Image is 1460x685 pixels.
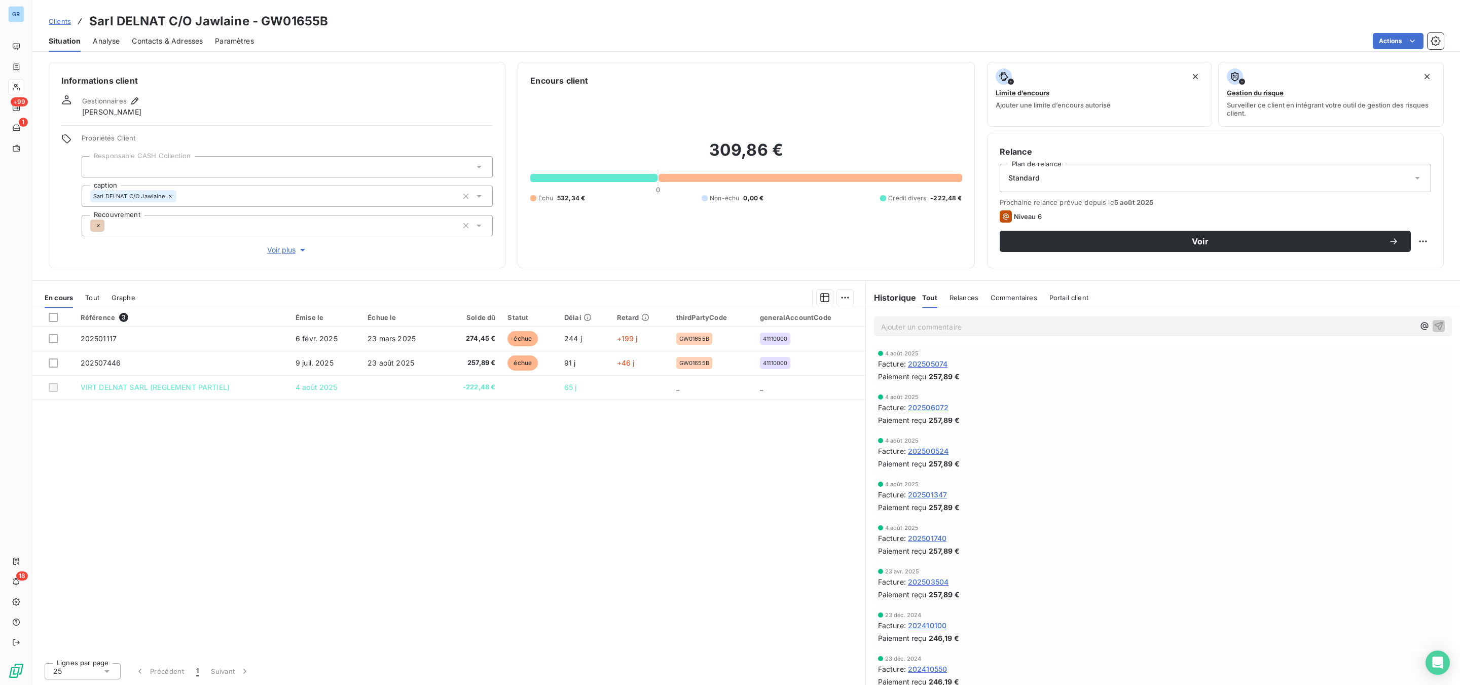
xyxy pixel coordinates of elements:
[1008,173,1040,183] span: Standard
[205,661,256,682] button: Suivant
[564,358,576,367] span: 91 j
[448,313,496,321] div: Solde dû
[82,97,127,105] span: Gestionnaires
[8,6,24,22] div: GR
[112,294,135,302] span: Graphe
[49,16,71,26] a: Clients
[49,36,81,46] span: Situation
[8,663,24,679] img: Logo LeanPay
[1227,89,1284,97] span: Gestion du risque
[176,192,185,201] input: Ajouter une valeur
[908,489,947,500] span: 202501347
[878,371,927,382] span: Paiement reçu
[448,358,496,368] span: 257,89 €
[885,525,919,531] span: 4 août 2025
[448,334,496,344] span: 274,45 €
[878,458,927,469] span: Paiement reçu
[996,101,1111,109] span: Ajouter une limite d’encours autorisé
[89,12,328,30] h3: Sarl DELNAT C/O Jawlaine - GW01655B
[1114,198,1154,206] span: 5 août 2025
[557,194,585,203] span: 532,34 €
[908,358,947,369] span: 202505074
[81,358,121,367] span: 202507446
[743,194,763,203] span: 0,00 €
[1426,651,1450,675] div: Open Intercom Messenger
[617,313,664,321] div: Retard
[190,661,205,682] button: 1
[16,571,28,581] span: 18
[878,546,927,556] span: Paiement reçu
[81,334,117,343] span: 202501117
[617,358,635,367] span: +46 j
[885,394,919,400] span: 4 août 2025
[82,134,493,148] span: Propriétés Client
[676,383,679,391] span: _
[929,502,960,513] span: 257,89 €
[132,36,203,46] span: Contacts & Adresses
[908,402,948,413] span: 202506072
[710,194,739,203] span: Non-échu
[85,294,99,302] span: Tout
[82,107,141,117] span: [PERSON_NAME]
[129,661,190,682] button: Précédent
[929,589,960,600] span: 257,89 €
[866,292,917,304] h6: Historique
[885,568,920,574] span: 23 avr. 2025
[908,446,948,456] span: 202500524
[564,334,582,343] span: 244 j
[763,336,787,342] span: 41110000
[507,355,538,371] span: échue
[1227,101,1435,117] span: Surveiller ce client en intégrant votre outil de gestion des risques client.
[93,36,120,46] span: Analyse
[760,383,763,391] span: _
[1012,237,1389,245] span: Voir
[19,118,28,127] span: 1
[119,313,128,322] span: 3
[991,294,1037,302] span: Commentaires
[908,664,947,674] span: 202410550
[617,334,638,343] span: +199 j
[950,294,978,302] span: Relances
[878,589,927,600] span: Paiement reçu
[878,415,927,425] span: Paiement reçu
[679,336,709,342] span: GW01655B
[82,244,493,256] button: Voir plus
[885,350,919,356] span: 4 août 2025
[885,656,922,662] span: 23 déc. 2024
[679,360,709,366] span: GW01655B
[368,358,414,367] span: 23 août 2025
[878,489,906,500] span: Facture :
[296,358,334,367] span: 9 juil. 2025
[676,313,748,321] div: thirdPartyCode
[878,402,906,413] span: Facture :
[530,140,962,170] h2: 309,86 €
[1000,231,1411,252] button: Voir
[81,383,230,391] span: VIRT DELNAT SARL (REGLEMENT PARTIEL)
[368,334,416,343] span: 23 mars 2025
[929,458,960,469] span: 257,89 €
[1014,212,1042,221] span: Niveau 6
[908,533,946,544] span: 202501740
[93,193,165,199] span: Sarl DELNAT C/O Jawlaine
[53,666,62,676] span: 25
[929,371,960,382] span: 257,89 €
[81,313,283,322] div: Référence
[760,313,859,321] div: generalAccountCode
[530,75,588,87] h6: Encours client
[1218,62,1444,127] button: Gestion du risqueSurveiller ce client en intégrant votre outil de gestion des risques client.
[885,481,919,487] span: 4 août 2025
[929,546,960,556] span: 257,89 €
[878,576,906,587] span: Facture :
[507,331,538,346] span: échue
[878,446,906,456] span: Facture :
[878,533,906,544] span: Facture :
[929,415,960,425] span: 257,89 €
[885,612,922,618] span: 23 déc. 2024
[878,664,906,674] span: Facture :
[368,313,435,321] div: Échue le
[564,313,605,321] div: Délai
[930,194,962,203] span: -222,48 €
[908,576,948,587] span: 202503504
[564,383,577,391] span: 65 j
[296,334,338,343] span: 6 févr. 2025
